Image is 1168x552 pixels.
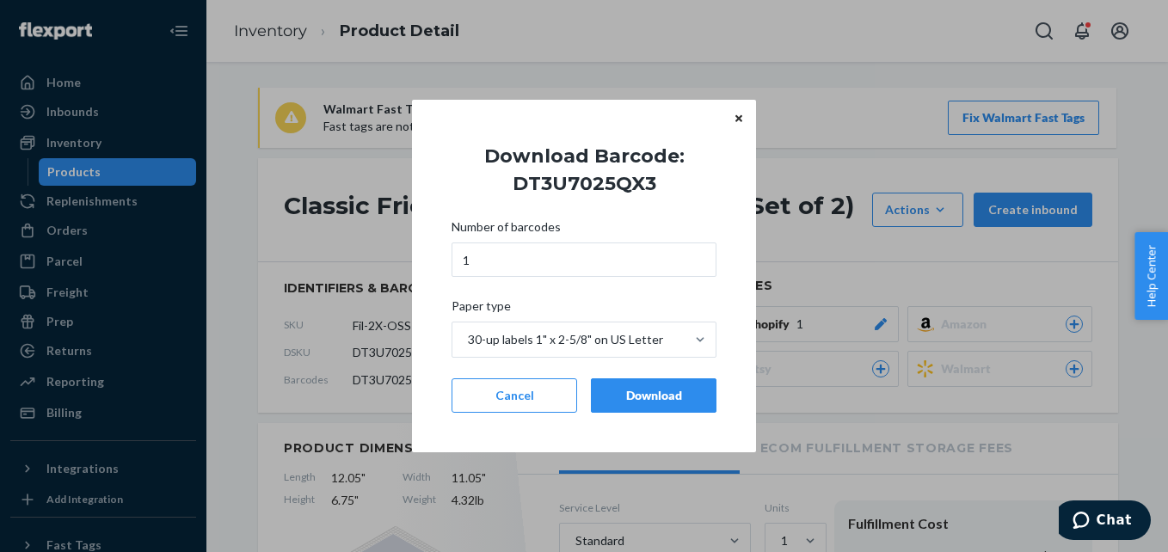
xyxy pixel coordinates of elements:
[452,242,716,277] input: Number of barcodes
[438,143,730,198] h1: Download Barcode: DT3U7025QX3
[452,297,511,322] span: Paper type
[452,218,561,242] span: Number of barcodes
[591,378,716,413] button: Download
[452,378,577,413] button: Cancel
[468,331,663,348] div: 30-up labels 1" x 2-5/8" on US Letter
[38,12,73,28] span: Chat
[606,387,702,404] div: Download
[730,108,747,127] button: Close
[466,331,468,348] input: Paper type30-up labels 1" x 2-5/8" on US Letter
